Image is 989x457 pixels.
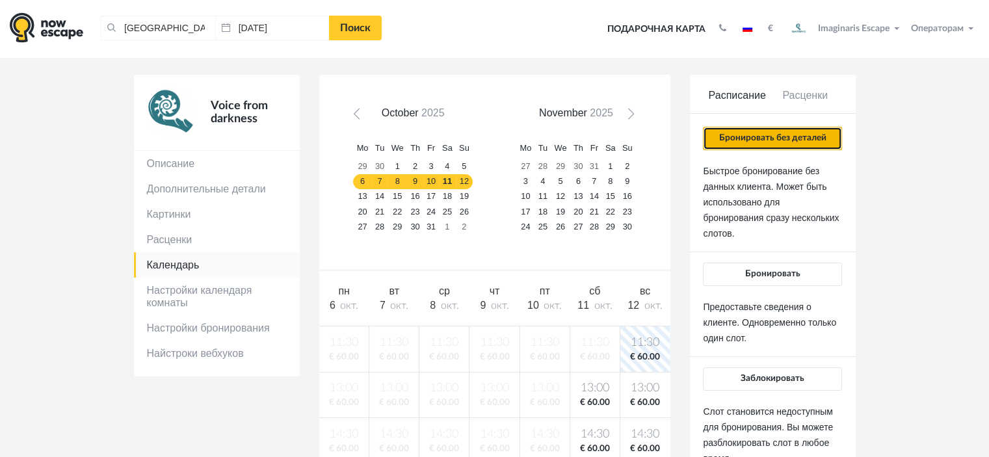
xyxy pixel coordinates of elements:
span: Saturday [605,143,616,153]
span: окт. [491,300,509,311]
a: 22 [388,204,407,219]
span: 2025 [590,107,613,118]
button: € [761,22,780,35]
a: 15 [602,189,619,204]
a: 17 [423,189,439,204]
a: 27 [570,219,587,234]
a: 26 [551,219,570,234]
span: пт [540,285,550,296]
a: Расценки [134,227,300,252]
a: 17 [516,204,534,219]
span: вт [389,285,399,296]
span: 11:30 [623,335,668,351]
span: Wednesday [391,143,404,153]
a: 25 [439,204,456,219]
a: 29 [551,159,570,174]
a: 1 [602,159,619,174]
a: 20 [570,204,587,219]
a: 21 [372,204,388,219]
a: 7 [587,174,602,189]
a: 8 [602,174,619,189]
a: 28 [534,159,551,174]
span: Monday [357,143,369,153]
a: 7 [372,174,388,189]
a: 12 [456,174,473,189]
span: Tuesday [538,143,547,153]
button: Бронировать [703,263,841,286]
span: Imaginaris Escape [818,21,890,33]
a: 22 [602,204,619,219]
a: 13 [570,189,587,204]
span: окт. [594,300,612,311]
a: 31 [587,159,602,174]
span: 8 [430,300,436,311]
span: вс [640,285,650,296]
span: € 60.00 [623,351,668,363]
a: 24 [423,204,439,219]
a: 21 [587,204,602,219]
span: 13:00 [573,380,617,397]
a: Расценки [771,88,839,114]
span: сб [589,285,600,296]
span: € 60.00 [573,397,617,409]
span: Sunday [622,143,633,153]
p: Быстрое бронирование без данных клиента. Может быть использовано для бронирования сразу нескольки... [703,163,841,241]
span: окт. [390,300,408,311]
a: Календарь [134,252,300,278]
a: 10 [516,189,534,204]
a: 23 [619,204,636,219]
a: 10 [423,174,439,189]
span: 13:00 [623,380,668,397]
a: 9 [619,174,636,189]
span: Next [623,111,633,122]
span: Prev [356,111,366,122]
span: Tuesday [375,143,384,153]
span: 7 [380,300,386,311]
a: 4 [534,174,551,189]
input: Город или название квеста [101,16,215,40]
a: 26 [456,204,473,219]
a: 11 [439,174,456,189]
a: Prev [351,107,370,126]
a: 2 [407,159,423,174]
span: 12 [627,300,639,311]
a: 16 [407,189,423,204]
span: Операторам [911,24,964,33]
a: 25 [534,219,551,234]
a: Дополнительные детали [134,176,300,202]
a: 12 [551,189,570,204]
a: 30 [570,159,587,174]
p: Предоставьте сведения о клиенте. Одновременно только один слот. [703,299,841,346]
a: 31 [423,219,439,234]
a: 3 [423,159,439,174]
img: ru.jpg [743,25,752,32]
input: Дата [215,16,330,40]
a: 15 [388,189,407,204]
a: Картинки [134,202,300,227]
a: 30 [372,159,388,174]
a: 5 [551,174,570,189]
a: 27 [353,219,371,234]
a: Настройки календаря комнаты [134,278,300,315]
button: Бронировать без деталей [703,127,841,150]
a: 6 [570,174,587,189]
a: 28 [587,219,602,234]
a: 4 [439,159,456,174]
a: 16 [619,189,636,204]
span: Friday [590,143,598,153]
button: Заблокировать [703,367,841,391]
span: Saturday [442,143,453,153]
strong: € [768,24,773,33]
a: 5 [456,159,473,174]
span: окт. [441,300,459,311]
a: 29 [353,159,371,174]
a: 18 [439,189,456,204]
a: 29 [388,219,407,234]
a: 8 [388,174,407,189]
span: € 60.00 [623,397,668,409]
span: 14:30 [573,426,617,443]
img: logo [10,12,83,43]
span: 6 [330,300,336,311]
span: 10 [527,300,539,311]
a: 18 [534,204,551,219]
